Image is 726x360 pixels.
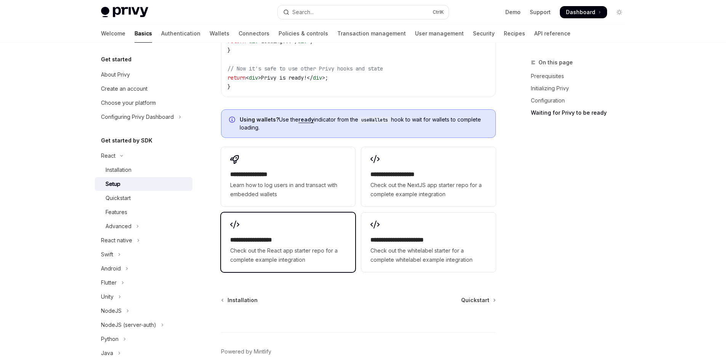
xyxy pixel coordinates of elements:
div: Search... [292,8,314,17]
a: **** **** **** **** ***Check out the whitelabel starter for a complete whitelabel example integra... [361,213,495,272]
div: NodeJS [101,306,122,315]
a: Authentication [161,24,200,43]
button: Toggle Advanced section [95,219,192,233]
span: div [249,74,258,81]
button: Open search [278,5,449,19]
span: On this page [538,58,573,67]
button: Toggle NodeJS section [95,304,192,318]
div: Setup [106,179,120,189]
button: Toggle React native section [95,234,192,247]
a: API reference [534,24,571,43]
h5: Get started [101,55,131,64]
span: Quickstart [461,296,489,304]
span: > [258,74,261,81]
a: Waiting for Privy to be ready [531,107,631,119]
a: Basics [135,24,152,43]
span: Privy is ready! [261,74,307,81]
h5: Get started by SDK [101,136,152,145]
a: Initializing Privy [531,82,631,94]
a: Support [530,8,551,16]
span: Check out the whitelabel starter for a complete whitelabel example integration [370,246,486,264]
a: Wallets [210,24,229,43]
span: Dashboard [566,8,595,16]
a: About Privy [95,68,192,82]
a: **** **** **** ***Check out the React app starter repo for a complete example integration [221,213,355,272]
div: Advanced [106,222,131,231]
button: Toggle dark mode [613,6,625,18]
div: React [101,151,115,160]
span: Use the indicator from the hook to wait for wallets to complete loading. [240,116,488,131]
span: Check out the NextJS app starter repo for a complete example integration [370,181,486,199]
a: Installation [95,163,192,177]
div: Create an account [101,84,147,93]
div: Choose your platform [101,98,156,107]
span: div [313,74,322,81]
div: Quickstart [106,194,131,203]
button: Toggle Configuring Privy Dashboard section [95,110,192,124]
a: Prerequisites [531,70,631,82]
span: ; [325,74,328,81]
span: } [228,47,231,54]
code: useWallets [358,116,391,124]
button: Toggle React section [95,149,192,163]
a: Dashboard [560,6,607,18]
a: User management [415,24,464,43]
a: Security [473,24,495,43]
a: Choose your platform [95,96,192,110]
span: < [246,74,249,81]
a: Demo [505,8,521,16]
a: Quickstart [95,191,192,205]
a: **** **** **** *Learn how to log users in and transact with embedded wallets [221,147,355,206]
span: Check out the React app starter repo for a complete example integration [230,246,346,264]
a: Welcome [101,24,125,43]
span: } [228,83,231,90]
button: Toggle Flutter section [95,276,192,290]
strong: Using wallets? [240,116,279,123]
span: > [322,74,325,81]
button: Toggle Unity section [95,290,192,304]
a: Transaction management [337,24,406,43]
a: Powered by Mintlify [221,348,271,355]
a: Features [95,205,192,219]
a: ready [298,116,314,123]
span: </ [307,74,313,81]
div: Java [101,349,113,358]
a: **** **** **** ****Check out the NextJS app starter repo for a complete example integration [361,147,495,206]
a: Connectors [239,24,269,43]
img: light logo [101,7,148,18]
button: Toggle Java section [95,346,192,360]
div: Configuring Privy Dashboard [101,112,174,122]
div: Installation [106,165,131,174]
button: Toggle Swift section [95,248,192,261]
span: Learn how to log users in and transact with embedded wallets [230,181,346,199]
a: Setup [95,177,192,191]
a: Installation [222,296,258,304]
div: About Privy [101,70,130,79]
span: Installation [228,296,258,304]
div: React native [101,236,132,245]
div: Swift [101,250,113,259]
svg: Info [229,117,237,124]
span: // Now it's safe to use other Privy hooks and state [228,65,383,72]
a: Configuration [531,94,631,107]
div: Python [101,334,119,344]
div: Android [101,264,121,273]
a: Recipes [504,24,525,43]
div: Features [106,208,127,217]
span: return [228,74,246,81]
button: Toggle Python section [95,332,192,346]
span: Ctrl K [433,9,444,15]
div: Unity [101,292,114,301]
a: Policies & controls [279,24,328,43]
div: NodeJS (server-auth) [101,320,156,330]
a: Quickstart [461,296,495,304]
button: Toggle NodeJS (server-auth) section [95,318,192,332]
div: Flutter [101,278,117,287]
button: Toggle Android section [95,262,192,275]
a: Create an account [95,82,192,96]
